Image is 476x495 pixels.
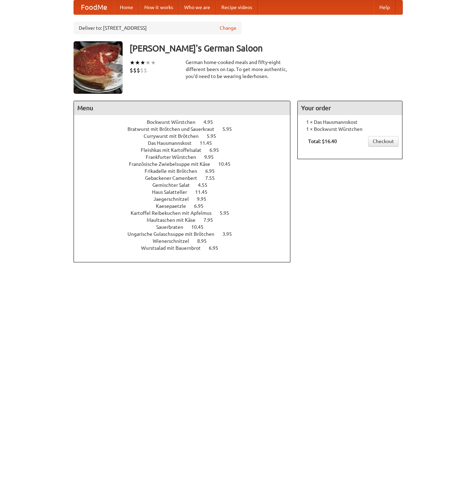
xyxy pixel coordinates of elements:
b: Total: $16.40 [308,139,337,144]
li: ★ [151,59,156,66]
span: Sauerbraten [156,224,190,230]
span: 6.95 [194,203,211,209]
span: 9.95 [204,154,221,160]
a: Kaesepaetzle 6.95 [156,203,216,209]
span: Kaesepaetzle [156,203,193,209]
h4: Your order [298,101,402,115]
a: Gemischter Salat 4.55 [152,182,220,188]
li: $ [140,66,144,74]
span: Französische Zwiebelsuppe mit Käse [129,161,217,167]
span: 5.95 [220,210,236,216]
a: Home [114,0,139,14]
a: How it works [139,0,179,14]
a: Ungarische Gulaschsuppe mit Brötchen 3.95 [127,231,245,237]
span: Bratwurst mit Brötchen und Sauerkraut [127,126,221,132]
span: Ungarische Gulaschsuppe mit Brötchen [127,231,221,237]
span: Jaegerschnitzel [153,196,196,202]
span: Gebackener Camenbert [145,175,204,181]
span: 10.45 [191,224,211,230]
span: 5.95 [207,133,223,139]
span: 11.45 [195,189,214,195]
a: Wienerschnitzel 8.95 [153,238,220,244]
h4: Menu [74,101,290,115]
span: 7.55 [205,175,222,181]
span: 5.95 [222,126,239,132]
a: Haus Salatteller 11.45 [152,189,220,195]
span: 4.95 [203,119,220,125]
a: Wurstsalad mit Bauernbrot 6.95 [141,245,231,251]
span: Frankfurter Würstchen [146,154,203,160]
span: 8.95 [197,238,214,244]
span: 4.55 [198,182,214,188]
a: Maultaschen mit Käse 7.95 [147,217,226,223]
a: FoodMe [74,0,114,14]
span: 6.95 [209,147,226,153]
span: 10.45 [218,161,237,167]
h3: [PERSON_NAME]'s German Saloon [130,41,403,55]
li: ★ [130,59,135,66]
a: Kartoffel Reibekuchen mit Apfelmus 5.95 [131,210,242,216]
a: Das Hausmannskost 11.45 [148,140,225,146]
li: ★ [145,59,151,66]
span: 6.95 [205,168,222,174]
li: ★ [135,59,140,66]
span: Bockwurst Würstchen [147,119,202,125]
span: Maultaschen mit Käse [147,217,202,223]
li: $ [137,66,140,74]
span: Das Hausmannskost [148,140,199,146]
a: Sauerbraten 10.45 [156,224,216,230]
span: Fleishkas mit Kartoffelsalat [141,147,208,153]
a: Französische Zwiebelsuppe mit Käse 10.45 [129,161,243,167]
a: Bockwurst Würstchen 4.95 [147,119,226,125]
a: Jaegerschnitzel 9.95 [153,196,219,202]
span: Kartoffel Reibekuchen mit Apfelmus [131,210,219,216]
a: Checkout [368,136,399,147]
li: $ [133,66,137,74]
li: 1 × Bockwurst Würstchen [301,126,399,133]
span: Currywurst mit Brötchen [144,133,206,139]
a: Fleishkas mit Kartoffelsalat 6.95 [141,147,232,153]
a: Bratwurst mit Brötchen und Sauerkraut 5.95 [127,126,245,132]
span: 3.95 [222,231,239,237]
li: $ [144,66,147,74]
a: Change [220,24,236,31]
li: $ [130,66,133,74]
img: angular.jpg [74,41,123,94]
span: 6.95 [209,245,225,251]
a: Gebackener Camenbert 7.55 [145,175,228,181]
span: 9.95 [197,196,213,202]
span: Gemischter Salat [152,182,197,188]
a: Frikadelle mit Brötchen 6.95 [145,168,228,174]
div: Deliver to: [STREET_ADDRESS] [74,22,242,34]
a: Frankfurter Würstchen 9.95 [146,154,227,160]
div: German home-cooked meals and fifty-eight different beers on tap. To get more authentic, you'd nee... [186,59,291,80]
a: Help [374,0,395,14]
a: Currywurst mit Brötchen 5.95 [144,133,229,139]
a: Who we are [179,0,216,14]
span: 11.45 [200,140,219,146]
a: Recipe videos [216,0,258,14]
span: 7.95 [203,217,220,223]
span: Wurstsalad mit Bauernbrot [141,245,208,251]
span: Wienerschnitzel [153,238,196,244]
li: ★ [140,59,145,66]
span: Frikadelle mit Brötchen [145,168,204,174]
span: Haus Salatteller [152,189,194,195]
li: 1 × Das Hausmannskost [301,119,399,126]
